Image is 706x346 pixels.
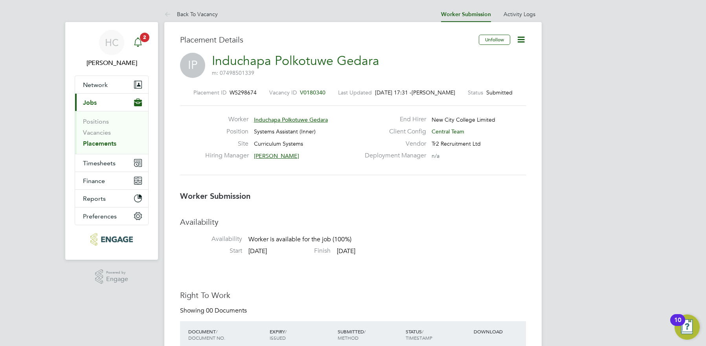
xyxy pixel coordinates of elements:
[432,140,481,147] span: Tr2 Recruitment Ltd
[336,324,404,345] div: SUBMITTED
[338,335,359,341] span: METHOD
[432,128,464,135] span: Central Team
[180,191,250,201] b: Worker Submission
[432,152,439,159] span: n/a
[212,53,379,68] a: Induchapa Polkotuwe Gedara
[216,328,217,335] span: /
[180,235,242,243] label: Availability
[83,118,109,125] a: Positions
[360,128,426,136] label: Client Config
[130,30,146,55] a: 2
[254,152,299,159] span: [PERSON_NAME]
[180,290,526,300] h3: Right To Work
[338,89,372,96] label: Last Updated
[230,89,257,96] span: WS298674
[360,152,426,160] label: Deployment Manager
[83,99,97,106] span: Jobs
[285,328,287,335] span: /
[180,53,205,78] span: IP
[675,315,700,340] button: Open Resource Center, 10 new notifications
[422,328,423,335] span: /
[504,11,535,18] a: Activity Logs
[83,159,116,167] span: Timesheets
[375,89,412,96] span: [DATE] 17:31 -
[180,247,242,255] label: Start
[140,33,149,42] span: 2
[254,116,328,123] span: Induchapa Polkotuwe Gedara
[468,89,483,96] label: Status
[337,247,355,255] span: [DATE]
[254,140,303,147] span: Curriculum Systems
[205,115,248,124] label: Worker
[404,324,472,345] div: STATUS
[180,35,473,45] h3: Placement Details
[479,35,510,45] button: Unfollow
[472,324,526,339] div: DOWNLOAD
[83,195,106,202] span: Reports
[205,140,248,148] label: Site
[106,269,128,276] span: Powered by
[186,324,268,345] div: DOCUMENT
[268,247,331,255] label: Finish
[360,115,426,124] label: End Hirer
[75,190,148,207] button: Reports
[248,236,351,244] span: Worker is available for the job (100%)
[164,11,218,18] a: Back To Vacancy
[406,335,432,341] span: TIMESTAMP
[269,89,297,96] label: Vacancy ID
[75,207,148,225] button: Preferences
[205,128,248,136] label: Position
[105,37,119,48] span: HC
[360,140,426,148] label: Vendor
[270,335,286,341] span: ISSUED
[254,128,316,135] span: Systems Assistant (Inner)
[674,320,681,330] div: 10
[75,233,149,246] a: Go to home page
[412,89,455,96] span: [PERSON_NAME]
[75,76,148,93] button: Network
[205,152,248,160] label: Hiring Manager
[441,11,491,18] a: Worker Submission
[188,335,225,341] span: DOCUMENT NO.
[75,154,148,172] button: Timesheets
[83,177,105,185] span: Finance
[248,247,267,255] span: [DATE]
[75,94,148,111] button: Jobs
[300,89,325,96] span: V0180340
[90,233,132,246] img: tr2rec-logo-retina.png
[432,116,495,123] span: New City College Limited
[95,269,129,284] a: Powered byEngage
[75,172,148,189] button: Finance
[206,307,247,315] span: 00 Documents
[106,276,128,283] span: Engage
[364,328,366,335] span: /
[83,213,117,220] span: Preferences
[65,22,158,260] nav: Main navigation
[83,129,111,136] a: Vacancies
[83,81,108,89] span: Network
[180,307,248,315] div: Showing
[83,140,116,147] a: Placements
[75,111,148,154] div: Jobs
[75,30,149,68] a: HC[PERSON_NAME]
[75,58,149,68] span: Hana Capper
[268,324,336,345] div: EXPIRY
[180,217,526,227] h3: Availability
[193,89,226,96] label: Placement ID
[486,89,513,96] span: Submitted
[212,69,254,76] span: m: 07498501339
